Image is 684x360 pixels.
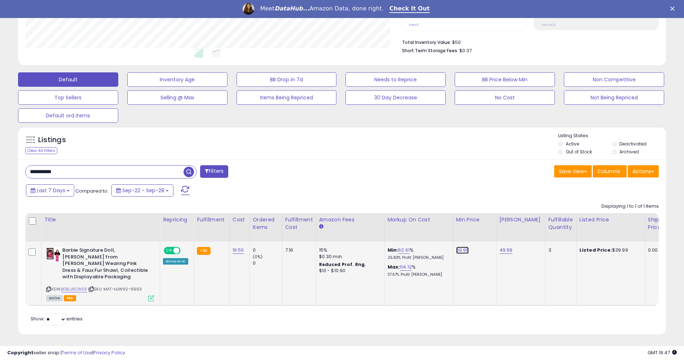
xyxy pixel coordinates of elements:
[384,213,453,242] th: The percentage added to the cost of goods (COGS) that forms the calculator for Min & Max prices.
[253,260,282,266] div: 0
[61,286,87,292] a: B0BLJRCW5R
[18,72,118,87] button: Default
[579,247,639,253] div: $39.99
[455,72,555,87] button: BB Price Below Min
[499,216,542,224] div: [PERSON_NAME]
[542,23,556,27] small: Prev: N/A
[579,216,642,224] div: Listed Price
[402,37,653,46] li: $50
[554,165,592,177] button: Save View
[388,272,447,277] p: 37.67% Profit [PERSON_NAME]
[319,247,379,253] div: 15%
[44,216,157,224] div: Title
[253,216,279,231] div: Ordered Items
[628,165,659,177] button: Actions
[163,216,191,224] div: Repricing
[402,48,458,54] b: Short Term Storage Fees:
[670,6,678,11] div: Close
[400,264,412,271] a: 114.12
[593,165,627,177] button: Columns
[564,72,664,87] button: Non Competitive
[648,349,677,356] span: 2025-10-7 19:47 GMT
[46,247,154,300] div: ASIN:
[648,216,662,231] div: Ship Price
[558,132,666,139] p: Listing States:
[285,247,310,253] div: 7.16
[597,168,620,175] span: Columns
[26,184,74,197] button: Last 7 Days
[459,47,472,54] span: $0.37
[18,108,118,123] button: Default ord items
[18,90,118,105] button: Top Sellers
[88,286,142,292] span: | SKU: MAT-HJW92-9993
[319,268,379,274] div: $10 - $10.90
[456,216,493,224] div: Min Price
[122,187,164,194] span: Sep-22 - Sep-28
[648,247,660,253] div: 0.00
[566,149,592,155] label: Out of Stock
[548,247,571,253] div: 3
[319,261,366,267] b: Reduced Prof. Rng.
[164,248,173,254] span: ON
[7,349,34,356] strong: Copyright
[619,149,639,155] label: Archived
[319,216,381,224] div: Amazon Fees
[601,203,659,210] div: Displaying 1 to 1 of 1 items
[180,248,191,254] span: OFF
[37,187,65,194] span: Last 7 Days
[455,90,555,105] button: No Cost
[456,247,469,254] a: 39.99
[398,247,410,254] a: 62.61
[388,255,447,260] p: 25.83% Profit [PERSON_NAME]
[388,216,450,224] div: Markup on Cost
[319,224,323,230] small: Amazon Fees.
[237,90,337,105] button: Items Being Repriced
[409,23,419,27] small: Prev: 0
[319,253,379,260] div: $0.30 min
[499,247,513,254] a: 49.99
[127,90,228,105] button: Selling @ Max
[25,147,57,154] div: Clear All Filters
[31,315,83,322] span: Show: entries
[285,216,313,231] div: Fulfillment Cost
[243,3,254,15] img: Profile image for Georgie
[237,72,337,87] button: BB Drop in 7d
[197,216,226,224] div: Fulfillment
[233,247,244,254] a: 16.50
[200,165,228,178] button: Filters
[93,349,125,356] a: Privacy Policy
[46,247,61,261] img: 41zuGOVTQVL._SL40_.jpg
[388,264,447,277] div: %
[619,141,647,147] label: Deactivated
[111,184,173,197] button: Sep-22 - Sep-28
[38,135,66,145] h5: Listings
[62,349,92,356] a: Terms of Use
[46,295,63,301] span: All listings currently available for purchase on Amazon
[253,254,263,260] small: (0%)
[564,90,664,105] button: Not Being Repriced
[260,5,384,12] div: Meet Amazon Data, done right.
[163,258,188,265] div: Amazon AI
[62,247,150,282] b: Barbie Signature Doll, [PERSON_NAME] from [PERSON_NAME] Wearing Pink Dress & Faux Fur Shawl, Coll...
[389,5,430,13] a: Check It Out
[548,216,573,231] div: Fulfillable Quantity
[345,72,446,87] button: Needs to Reprice
[253,247,282,253] div: 0
[402,39,451,45] b: Total Inventory Value:
[233,216,247,224] div: Cost
[566,141,579,147] label: Active
[388,247,398,253] b: Min:
[388,247,447,260] div: %
[579,247,612,253] b: Listed Price:
[7,350,125,356] div: seller snap | |
[345,90,446,105] button: 30 Day Decrease
[127,72,228,87] button: Inventory Age
[75,188,109,194] span: Compared to:
[197,247,210,255] small: FBA
[388,264,400,270] b: Max:
[274,5,309,12] i: DataHub...
[64,295,76,301] span: FBA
